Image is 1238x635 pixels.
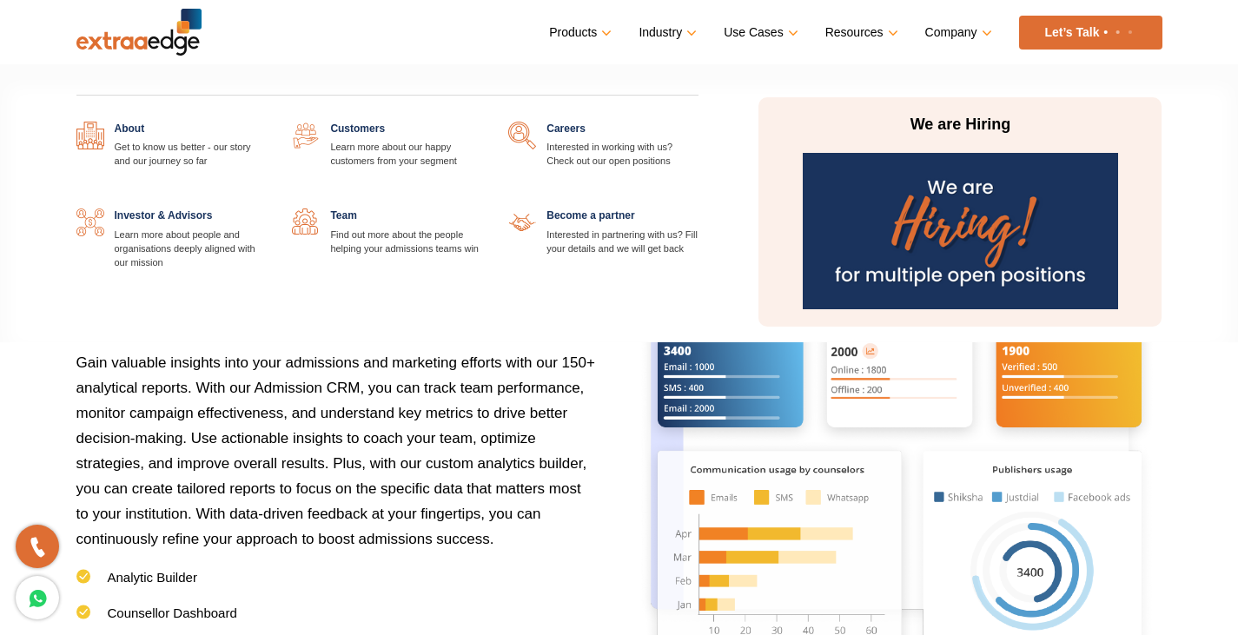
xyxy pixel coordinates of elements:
[797,115,1123,136] p: We are Hiring
[108,570,197,585] span: Analytic Builder
[549,20,608,45] a: Products
[108,605,237,620] span: Counsellor Dashboard
[639,20,693,45] a: Industry
[1019,16,1162,50] a: Let’s Talk
[825,20,895,45] a: Resources
[76,354,595,547] span: Gain valuable insights into your admissions and marketing efforts with our 150+ analytical report...
[724,20,794,45] a: Use Cases
[925,20,989,45] a: Company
